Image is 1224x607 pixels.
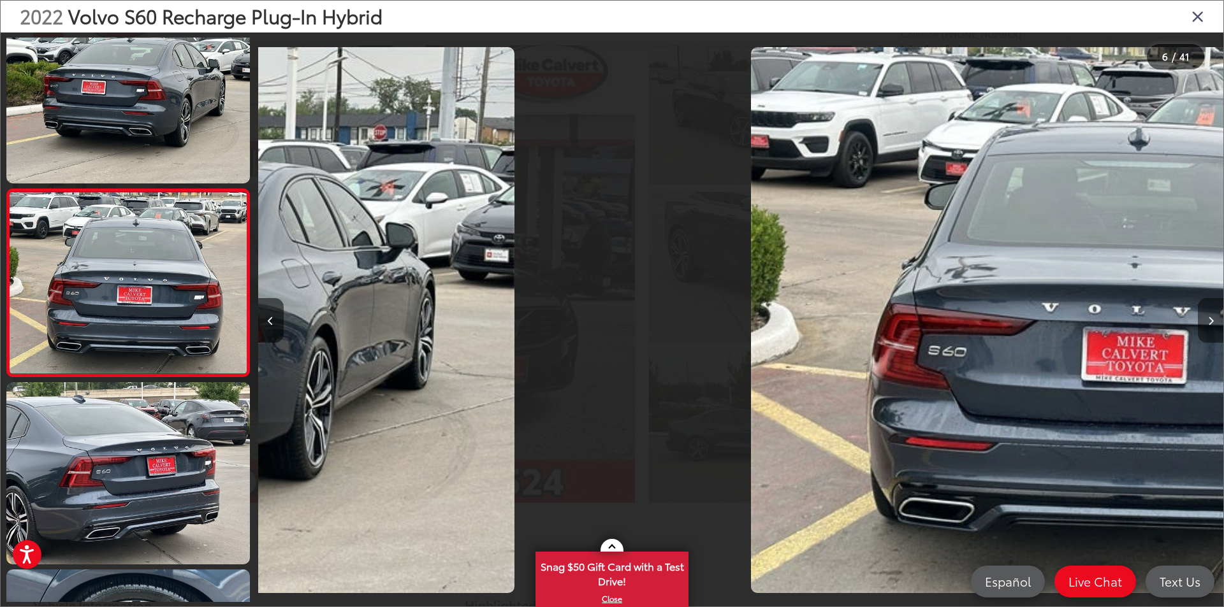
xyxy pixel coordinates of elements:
span: / [1170,52,1177,61]
a: Live Chat [1054,566,1136,597]
a: Text Us [1146,566,1214,597]
span: Live Chat [1062,573,1128,589]
span: 2022 [20,2,63,29]
span: 41 [1179,49,1190,63]
span: Volvo S60 Recharge Plug-In Hybrid [68,2,382,29]
i: Close gallery [1191,8,1204,24]
img: 2022 Volvo S60 Recharge Plug-In Hybrid T8 R-Design Expression [4,380,252,566]
img: 2022 Volvo S60 Recharge Plug-In Hybrid T8 R-Design Expression [7,192,249,373]
span: Español [979,573,1037,589]
a: Español [971,566,1045,597]
span: Text Us [1153,573,1207,589]
button: Next image [1198,298,1223,343]
span: Snag $50 Gift Card with a Test Drive! [537,553,687,592]
span: 6 [1162,49,1168,63]
button: Previous image [258,298,284,343]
